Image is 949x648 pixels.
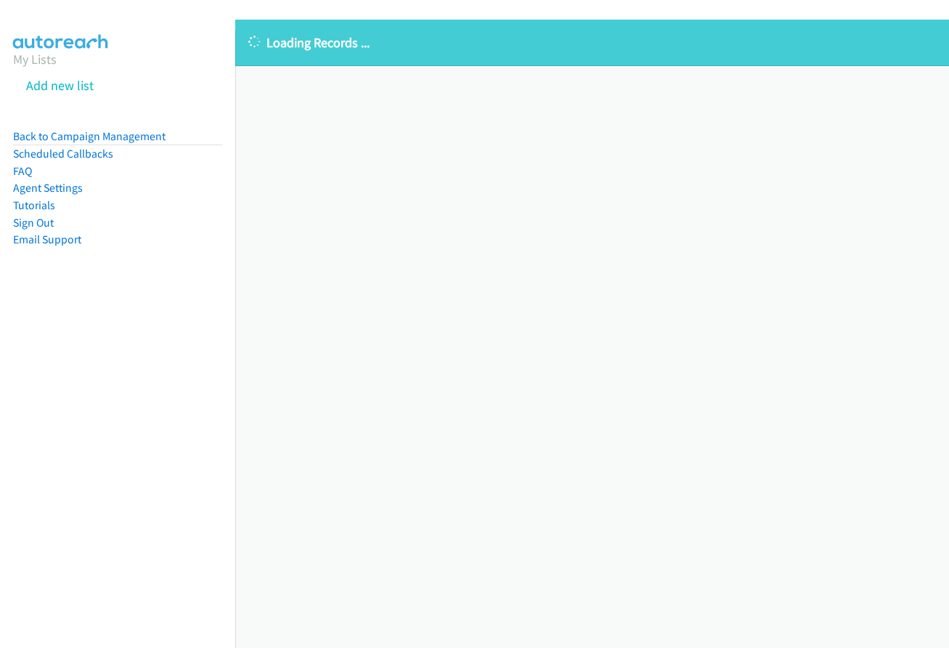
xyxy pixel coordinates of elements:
[13,216,54,230] a: Sign Out
[13,232,81,246] a: Email Support
[13,129,166,143] a: Back to Campaign Management
[26,77,94,94] a: Add new list
[13,147,113,161] a: Scheduled Callbacks
[13,181,83,195] a: Agent Settings
[13,164,32,178] a: FAQ
[13,198,55,212] a: Tutorials
[248,33,936,52] p: Loading Records ...
[13,51,57,68] a: My Lists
